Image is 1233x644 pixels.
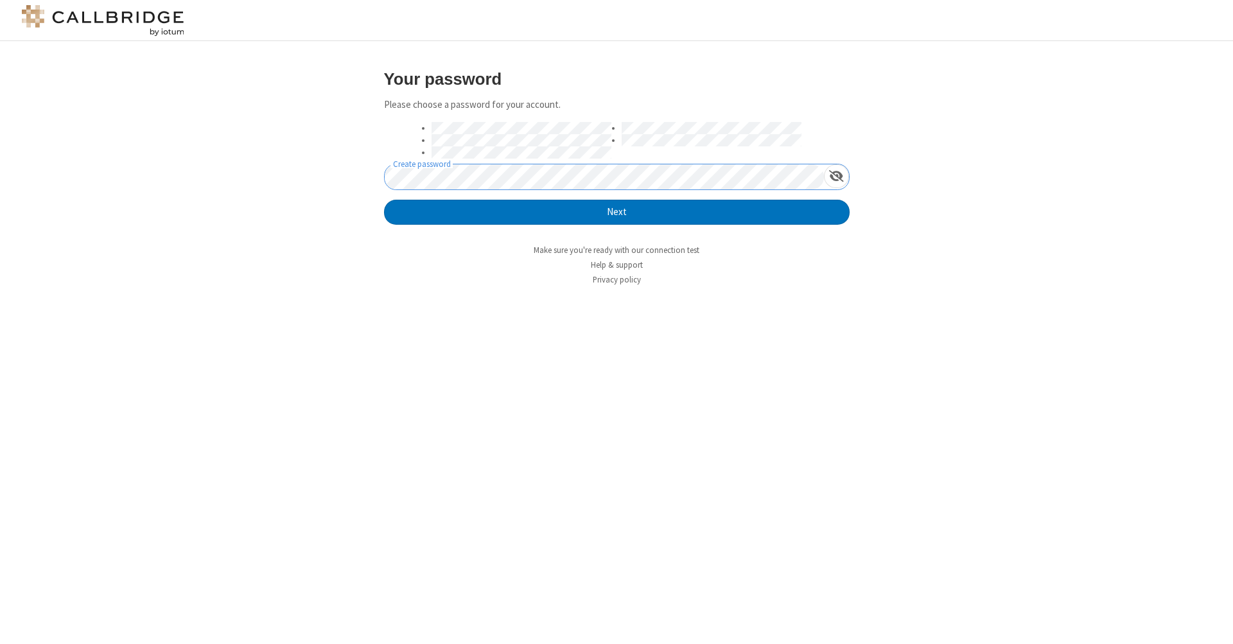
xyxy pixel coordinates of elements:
p: Please choose a password for your account. [384,98,850,112]
button: Next [384,200,850,225]
div: Show password [824,164,849,188]
a: Help & support [591,259,643,270]
img: logo@2x.png [19,5,186,36]
a: Make sure you're ready with our connection test [534,245,699,256]
h3: Your password [384,70,850,88]
a: Privacy policy [593,274,641,285]
input: Create password [385,164,824,189]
